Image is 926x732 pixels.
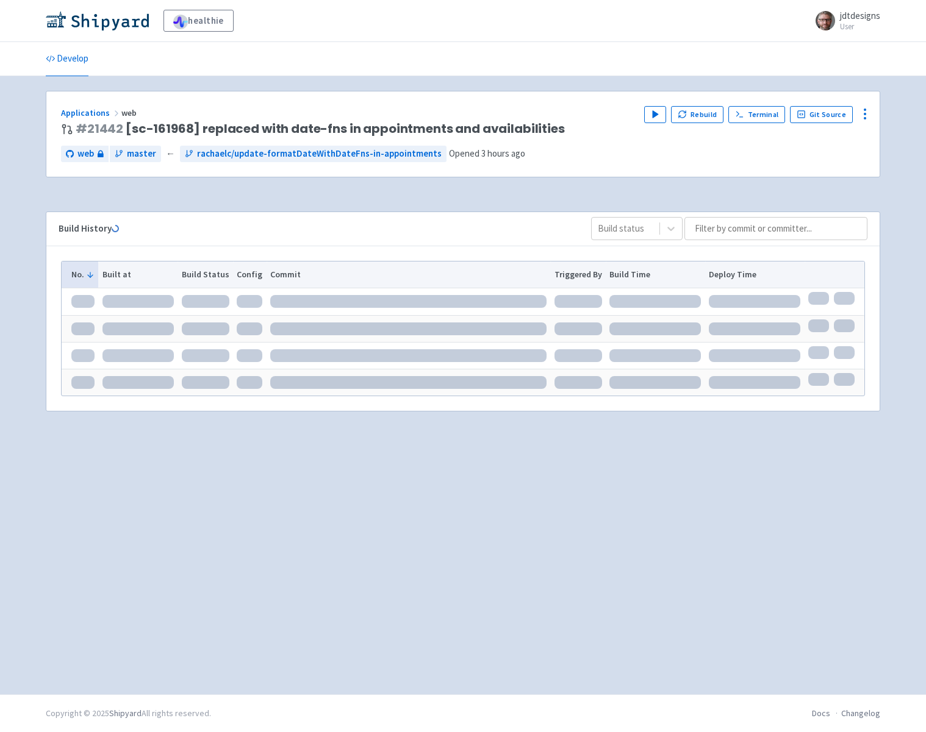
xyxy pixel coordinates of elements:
th: Build Time [606,261,705,288]
a: Git Source [790,106,853,123]
button: No. [71,268,95,281]
span: rachaelc/update-formatDateWithDateFns-in-appointments [197,147,442,161]
a: Docs [812,708,830,719]
th: Built at [98,261,178,288]
div: Copyright © 2025 All rights reserved. [46,707,211,720]
input: Filter by commit or committer... [684,217,867,240]
a: master [110,146,161,162]
a: Shipyard [109,708,142,719]
small: User [840,23,880,30]
th: Commit [267,261,551,288]
a: web [61,146,109,162]
th: Config [233,261,267,288]
a: Changelog [841,708,880,719]
span: master [127,147,156,161]
div: Build History [59,222,572,236]
button: Rebuild [671,106,723,123]
button: Play [644,106,666,123]
th: Deploy Time [705,261,805,288]
span: Opened [449,147,525,159]
img: Shipyard logo [46,11,149,30]
span: [sc-161968] replaced with date-fns in appointments and availabilities [76,122,565,136]
a: rachaelc/update-formatDateWithDateFns-in-appointments [180,146,447,162]
a: Applications [61,107,121,118]
span: web [121,107,138,118]
th: Triggered By [550,261,606,288]
a: healthie [163,10,234,32]
a: #21442 [76,120,123,137]
span: web [77,147,94,161]
span: ← [166,147,175,161]
a: Develop [46,42,88,76]
a: Terminal [728,106,785,123]
th: Build Status [178,261,233,288]
time: 3 hours ago [481,147,525,159]
a: jdtdesigns User [808,11,880,30]
span: jdtdesigns [840,10,880,21]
